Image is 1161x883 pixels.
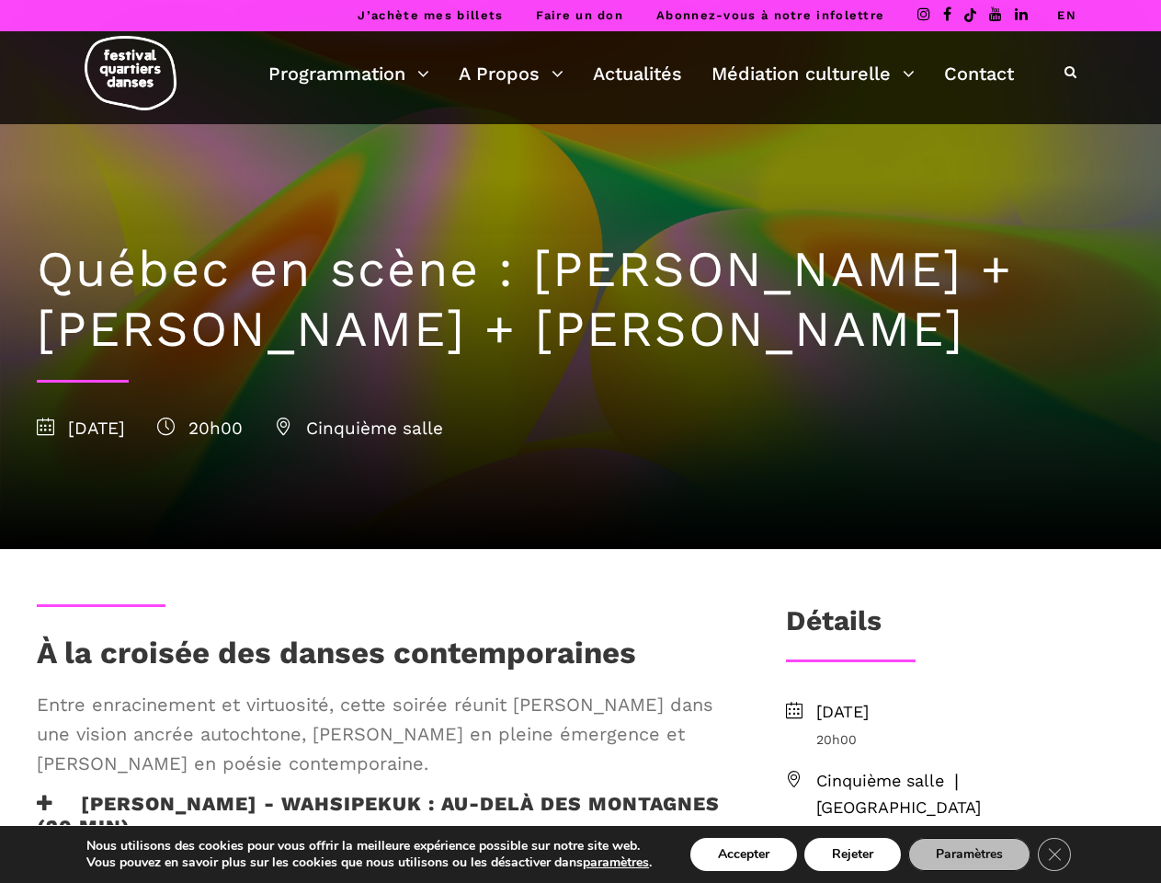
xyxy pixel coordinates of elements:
span: [DATE] [816,699,1124,726]
span: Cinquième salle ❘ [GEOGRAPHIC_DATA] [816,768,1124,821]
a: Programmation [268,58,429,89]
h1: Québec en scène : [PERSON_NAME] + [PERSON_NAME] + [PERSON_NAME] [37,240,1124,360]
button: Accepter [690,838,797,871]
span: 20h00 [157,418,243,439]
span: Entre enracinement et virtuosité, cette soirée réunit [PERSON_NAME] dans une vision ancrée autoch... [37,690,726,778]
img: logo-fqd-med [85,36,176,110]
h1: À la croisée des danses contemporaines [37,635,636,681]
a: Abonnez-vous à notre infolettre [656,8,884,22]
h3: Détails [786,604,882,650]
button: Paramètres [908,838,1030,871]
span: [DATE] [37,418,125,439]
button: paramètres [583,854,649,871]
a: J’achète mes billets [358,8,503,22]
span: 20h00 [816,729,1124,750]
a: Actualités [593,58,682,89]
a: A Propos [459,58,563,89]
h3: [PERSON_NAME] - WAHSIPEKUK : Au-delà des montagnes (20 min) [37,792,726,838]
a: Médiation culturelle [711,58,915,89]
button: Close GDPR Cookie Banner [1038,838,1071,871]
a: Faire un don [536,8,623,22]
p: Vous pouvez en savoir plus sur les cookies que nous utilisons ou les désactiver dans . [86,854,652,871]
p: Nous utilisons des cookies pour vous offrir la meilleure expérience possible sur notre site web. [86,838,652,854]
span: Cinquième salle [275,418,443,439]
a: EN [1057,8,1076,22]
button: Rejeter [804,838,901,871]
a: Contact [944,58,1014,89]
